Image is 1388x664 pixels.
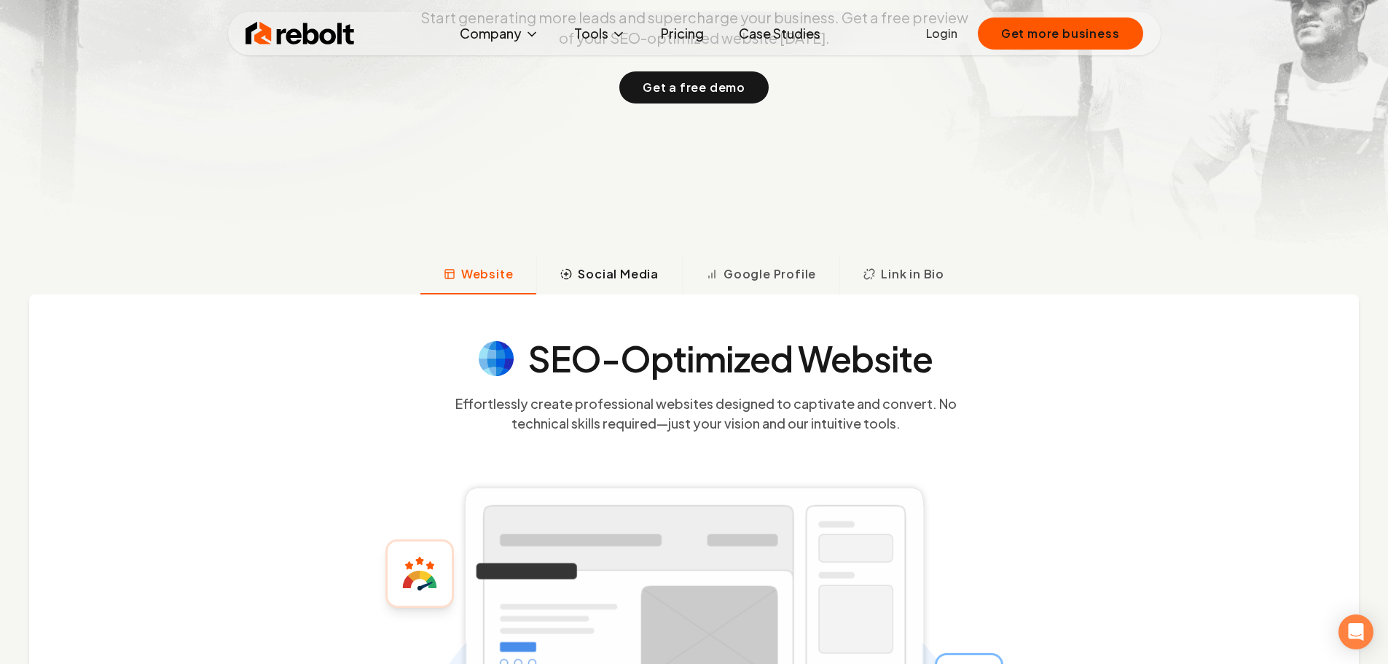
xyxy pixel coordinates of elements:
[926,25,957,42] a: Login
[839,257,968,294] button: Link in Bio
[682,257,839,294] button: Google Profile
[562,19,638,48] button: Tools
[536,257,682,294] button: Social Media
[727,19,832,48] a: Case Studies
[1338,614,1373,649] div: Open Intercom Messenger
[578,265,659,283] span: Social Media
[724,265,816,283] span: Google Profile
[881,265,944,283] span: Link in Bio
[619,71,769,103] button: Get a free demo
[978,17,1143,50] button: Get more business
[528,341,933,376] h4: SEO-Optimized Website
[461,265,514,283] span: Website
[448,19,551,48] button: Company
[417,7,971,48] p: Start generating more leads and supercharge your business. Get a free preview of your SEO-optimiz...
[246,19,355,48] img: Rebolt Logo
[420,257,537,294] button: Website
[649,19,715,48] a: Pricing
